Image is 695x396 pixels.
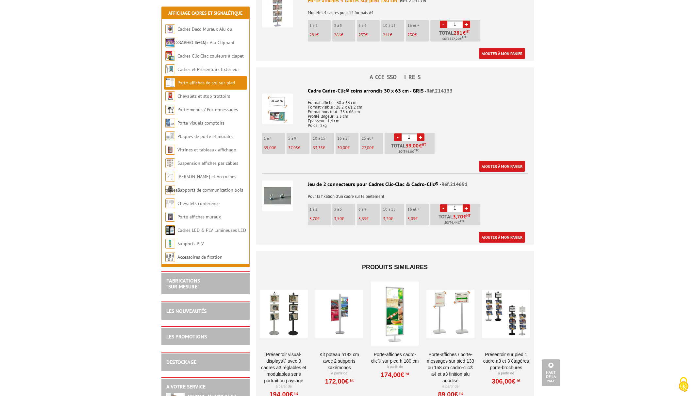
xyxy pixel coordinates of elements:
[405,143,426,148] span: €
[463,30,466,35] span: €
[165,172,175,181] img: Cimaises et Accroches tableaux
[260,351,308,384] a: Présentoir Visual-Displays® avec 3 cadres A3 réglables et modulables sens portrait ou paysage
[440,204,447,212] a: -
[492,379,520,383] a: 306,00€HT
[432,30,480,42] p: Total
[165,198,175,208] img: Chevalets conférence
[482,351,530,371] a: Présentoir sur pied 1 cadre A3 et 3 étagères porte-brochures
[463,21,470,28] a: +
[165,51,175,61] img: Cadres Clic-Clac couleurs à clapet
[177,120,224,126] a: Porte-visuels comptoirs
[177,187,243,193] a: Supports de communication bois
[371,351,419,364] a: Porte-affiches Cadro-Clic® sur pied H 180 cm
[177,93,230,99] a: Chevalets et stop trottoirs
[334,216,342,221] span: 3,50
[381,373,409,377] a: 174,00€HT
[441,181,468,187] span: Réf.214691
[177,147,236,153] a: Vitrines et tableaux affichage
[309,33,331,37] p: €
[177,133,233,139] a: Plaques de porte et murales
[288,145,298,150] span: 37,05
[262,181,528,188] div: Jeu de 2 connecteurs pour Cadres Clic-Clac & Cadro-Clic® -
[309,207,331,212] p: 1 à 2
[404,371,409,376] sup: HT
[460,219,465,223] sup: TTC
[417,133,424,141] a: +
[177,214,221,220] a: Porte-affiches muraux
[165,24,175,34] img: Cadres Deco Muraux Alu ou Bois
[337,146,358,150] p: €
[165,158,175,168] img: Suspension affiches par câbles
[166,359,196,365] a: DESTOCKAGE
[442,36,467,42] span: Soit €
[453,214,471,219] span: €
[383,207,404,212] p: 10 à 15
[454,30,463,35] span: 281
[165,26,232,45] a: Cadres Deco Muraux Alu ou [GEOGRAPHIC_DATA]
[362,136,383,141] p: 25 et +
[383,33,404,37] p: €
[479,48,525,59] a: Ajouter à mon panier
[414,148,419,152] sup: TTC
[165,131,175,141] img: Plaques de porte et murales
[315,351,363,371] a: Kit poteau H192 cm avec 2 supports kakémonos
[463,204,470,212] a: +
[337,136,358,141] p: 16 à 24
[466,213,471,218] sup: HT
[309,216,331,221] p: €
[383,216,391,221] span: 3,20
[399,149,419,154] span: Soit €
[166,308,207,314] a: LES NOUVEAUTÉS
[177,107,238,112] a: Porte-menus / Porte-messages
[165,91,175,101] img: Chevalets et stop trottoirs
[177,80,235,86] a: Porte-affiches de sol sur pied
[334,23,355,28] p: 3 à 5
[383,32,390,38] span: 241
[309,216,317,221] span: 3,70
[177,53,244,59] a: Cadres Clic-Clac couleurs à clapet
[362,145,372,150] span: 27,00
[386,143,435,154] p: Total
[334,33,355,37] p: €
[542,359,560,386] a: Haut de la page
[313,146,334,150] p: €
[394,133,402,141] a: -
[262,96,528,128] p: Format affiche : 30 x 63 cm Format visible : 28,2 x 61,2 cm Format hors tout : 33 x 66 cm Profilé...
[165,174,236,193] a: [PERSON_NAME] et Accroches tableaux
[479,232,525,243] a: Ajouter à mon panier
[264,145,274,150] span: 39,00
[293,391,298,396] sup: HT
[362,146,383,150] p: €
[407,32,414,38] span: 230
[264,136,285,141] p: 1 à 4
[479,161,525,172] a: Ajouter à mon panier
[262,94,293,124] img: Cadre Cadro-Clic® coins arrondis 30 x 63 cm - GRIS
[515,378,520,383] sup: HT
[165,118,175,128] img: Porte-visuels comptoirs
[165,145,175,155] img: Vitrines et tableaux affichage
[405,143,419,148] span: 39,00
[358,33,380,37] p: €
[309,32,316,38] span: 281
[165,225,175,235] img: Cadres LED & PLV lumineuses LED
[458,391,463,396] sup: HT
[256,74,534,80] h4: ACCESSOIRES
[407,23,429,28] p: 16 et +
[407,216,429,221] p: €
[462,35,467,39] sup: TTC
[440,21,447,28] a: -
[426,351,474,384] a: Porte-affiches / Porte-messages sur pied 133 ou 158 cm Cadro-Clic® A4 et A3 finition alu anodisé
[482,371,530,376] p: À partir de
[165,252,175,262] img: Accessoires de fixation
[407,207,429,212] p: 16 et +
[177,241,204,247] a: Supports PLV
[166,333,207,340] a: LES PROMOTIONS
[432,214,480,225] p: Total
[358,207,380,212] p: 6 à 9
[177,40,235,45] a: Cadres Clic-Clac Alu Clippant
[315,371,363,376] p: À partir de
[313,145,323,150] span: 33,35
[358,23,380,28] p: 6 à 9
[165,212,175,222] img: Porte-affiches muraux
[358,216,366,221] span: 3,35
